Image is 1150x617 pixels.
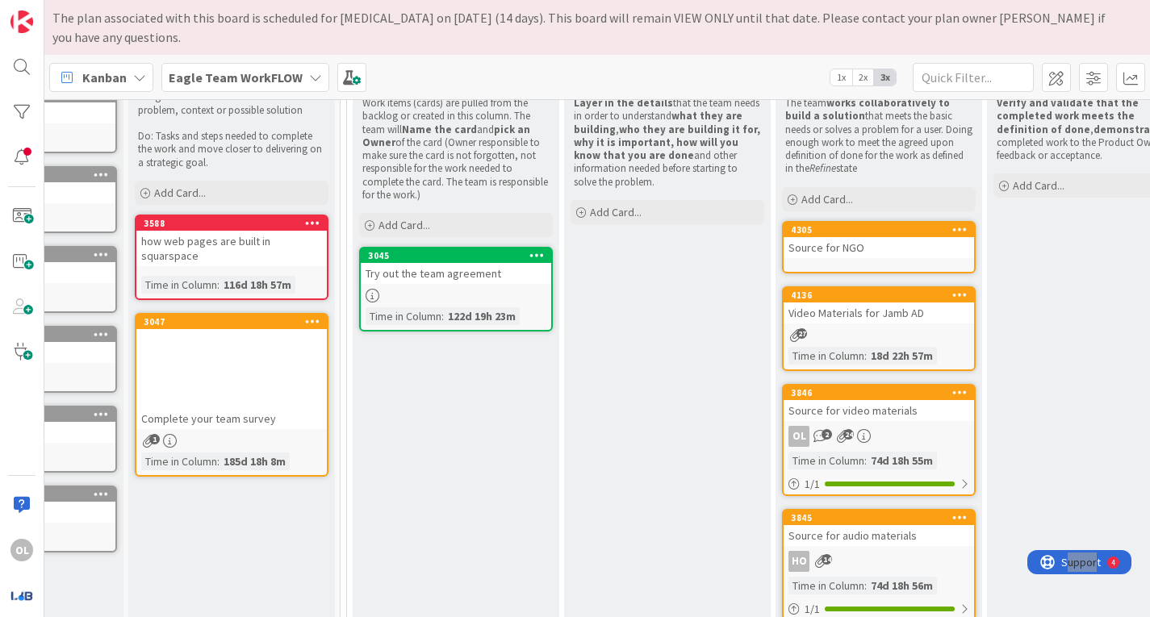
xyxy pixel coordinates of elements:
a: 3047Complete your team surveyTime in Column:185d 18h 8m [135,313,328,477]
a: 3045Try out the team agreementTime in Column:122d 19h 23m [359,247,553,331]
div: The plan associated with this board is scheduled for [MEDICAL_DATA] on [DATE] (14 days). This boa... [52,8,1118,47]
div: 3045 [368,250,551,261]
a: 4305Source for NGO [782,221,976,273]
span: 1x [830,69,852,85]
span: 2 [822,429,832,440]
b: Eagle Team WorkFLOW [169,69,303,85]
div: Time in Column [366,307,441,325]
div: Complete your team survey [136,408,327,429]
div: 4136Video Materials for Jamb AD [784,288,974,323]
em: Refine [809,161,836,175]
strong: pick an Owner [362,123,533,149]
span: 1 / 1 [805,476,820,493]
strong: works collaboratively to build a solution [785,96,952,123]
span: 2x [852,69,874,85]
span: : [864,577,867,594]
div: 3588how web pages are built in squarspace [136,216,327,266]
div: Try out the team agreement [361,263,551,284]
div: 4 [84,6,88,19]
div: 185d 18h 8m [220,452,290,470]
a: 3846Source for video materialsOLTime in Column:74d 18h 55m1/1 [782,384,976,496]
div: Video Materials for Jamb AD [784,302,974,323]
div: Source for NGO [784,237,974,258]
div: 3588 [136,216,327,231]
div: OL [784,426,974,447]
div: 3047Complete your team survey [136,315,327,429]
div: Source for video materials [784,400,974,421]
div: Time in Column [788,577,864,594]
div: 3846 [784,386,974,400]
div: Time in Column [788,347,864,365]
strong: Name the card [402,123,477,136]
p: that the team needs in order to understand , and other information needed before starting to solv... [574,97,761,189]
span: Support [34,2,73,22]
span: Add Card... [590,205,642,219]
a: 3588how web pages are built in squarspaceTime in Column:116d 18h 57m [135,215,328,300]
span: : [864,452,867,469]
div: HO [784,551,974,572]
div: Time in Column [141,276,217,294]
div: 18d 22h 57m [867,347,937,365]
a: 4136Video Materials for Jamb ADTime in Column:18d 22h 57m [782,286,976,371]
span: 24 [843,429,854,440]
strong: Verify and validate that the completed work meets the definition of done [997,96,1141,136]
div: HO [788,551,809,572]
div: 3845 [784,511,974,525]
span: 14 [822,554,832,565]
span: : [217,452,220,470]
div: OL [10,539,33,561]
div: 3846Source for video materials [784,386,974,421]
div: 3846 [791,387,974,398]
div: OL [788,426,809,447]
div: 3845 [791,512,974,523]
img: Visit kanbanzone.com [10,10,33,33]
p: The team that meets the basic needs or solves a problem for a user. Doing enough work to meet the... [785,97,972,176]
span: 1 [149,434,160,444]
div: 3588 [144,218,327,229]
p: Work items (cards) are pulled from the backlog or created in this column. The team will and of th... [362,97,550,202]
strong: what they are building [574,109,745,135]
span: Add Card... [1013,178,1064,193]
div: 116d 18h 57m [220,276,295,294]
span: Kanban [82,68,127,87]
div: 3045Try out the team agreement [361,248,551,284]
strong: who they are building it for, why it is important, how will you know that you are done [574,123,763,163]
div: Time in Column [141,452,217,470]
img: avatar [10,584,33,607]
div: 4136 [791,290,974,301]
div: 3845Source for audio materials [784,511,974,546]
span: Add Card... [154,186,206,200]
div: 3047 [144,316,327,327]
span: Add Card... [801,192,853,206]
span: 3x [874,69,896,85]
div: Time in Column [788,452,864,469]
span: 27 [797,328,807,339]
div: 3045 [361,248,551,263]
div: 3047 [136,315,327,329]
div: how web pages are built in squarspace [136,231,327,266]
div: Source for audio materials [784,525,974,546]
div: 122d 19h 23m [444,307,520,325]
input: Quick Filter... [913,63,1034,92]
span: Add Card... [378,218,430,232]
div: 4305Source for NGO [784,223,974,258]
div: 4136 [784,288,974,302]
div: 74d 18h 56m [867,577,937,594]
div: 4305 [791,224,974,236]
strong: Layer in the details [574,96,673,110]
div: 1/1 [784,474,974,494]
span: : [441,307,444,325]
div: 74d 18h 55m [867,452,937,469]
span: : [864,347,867,365]
p: Do: Tasks and steps needed to complete the work and move closer to delivering on a strategic goal. [138,130,325,169]
span: : [217,276,220,294]
div: 4305 [784,223,974,237]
